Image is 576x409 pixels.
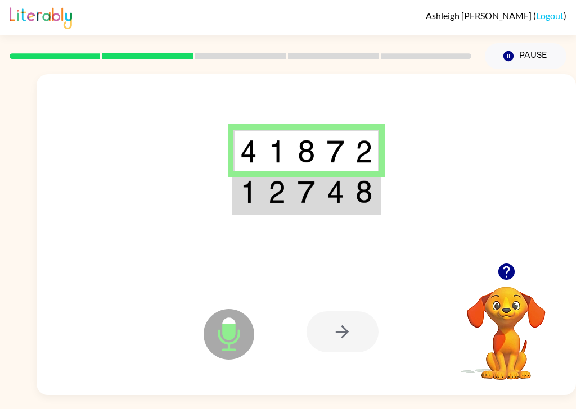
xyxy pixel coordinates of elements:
a: Logout [536,10,564,21]
img: 7 [327,140,344,163]
img: 8 [298,140,315,163]
img: 2 [268,180,286,203]
span: Ashleigh [PERSON_NAME] [426,10,533,21]
img: 2 [355,140,372,163]
img: 7 [298,180,315,203]
img: 8 [355,180,372,203]
img: Literably [10,4,72,29]
img: 4 [327,180,344,203]
img: 1 [268,140,286,163]
video: Your browser must support playing .mp4 files to use Literably. Please try using another browser. [450,269,562,381]
img: 4 [240,140,257,163]
button: Pause [485,43,566,69]
img: 1 [240,180,257,203]
div: ( ) [426,10,566,21]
